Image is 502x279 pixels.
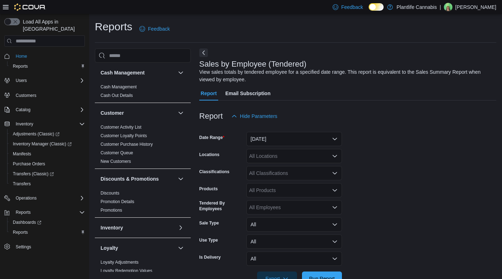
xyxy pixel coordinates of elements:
[1,242,88,252] button: Settings
[16,195,37,201] span: Operations
[246,252,342,266] button: All
[13,76,85,85] span: Users
[225,86,271,100] span: Email Subscription
[176,109,185,117] button: Customer
[101,142,153,147] a: Customer Purchase History
[7,129,88,139] a: Adjustments (Classic)
[101,199,134,204] a: Promotion Details
[369,3,384,11] input: Dark Mode
[101,190,119,196] span: Discounts
[13,131,60,137] span: Adjustments (Classic)
[95,189,191,217] div: Discounts & Promotions
[7,179,88,189] button: Transfers
[101,191,119,196] a: Discounts
[10,180,85,188] span: Transfers
[199,254,221,260] label: Is Delivery
[1,90,88,100] button: Customers
[1,207,88,217] button: Reports
[13,194,40,202] button: Operations
[455,3,496,11] p: [PERSON_NAME]
[240,113,277,120] span: Hide Parameters
[199,152,220,157] label: Locations
[16,210,31,215] span: Reports
[1,51,88,61] button: Home
[148,25,170,32] span: Feedback
[13,76,30,85] button: Users
[199,112,223,120] h3: Report
[137,22,173,36] a: Feedback
[13,242,85,251] span: Settings
[10,62,31,71] a: Reports
[95,83,191,103] div: Cash Management
[13,181,31,187] span: Transfers
[101,69,145,76] h3: Cash Management
[10,150,34,158] a: Manifests
[101,93,133,98] a: Cash Out Details
[20,18,85,32] span: Load All Apps in [GEOGRAPHIC_DATA]
[229,109,280,123] button: Hide Parameters
[332,153,338,159] button: Open list of options
[199,237,218,243] label: Use Type
[13,52,85,61] span: Home
[13,194,85,202] span: Operations
[101,109,175,117] button: Customer
[101,259,139,265] span: Loyalty Adjustments
[199,169,230,175] label: Classifications
[7,217,88,227] a: Dashboards
[101,175,159,182] h3: Discounts & Promotions
[13,141,72,147] span: Inventory Manager (Classic)
[101,150,133,156] span: Customer Queue
[199,48,208,57] button: Next
[16,107,30,113] span: Catalog
[101,150,133,155] a: Customer Queue
[101,133,147,139] span: Customer Loyalty Points
[101,175,175,182] button: Discounts & Promotions
[10,218,85,227] span: Dashboards
[101,244,118,252] h3: Loyalty
[13,91,85,99] span: Customers
[13,63,28,69] span: Reports
[101,124,142,130] span: Customer Activity List
[101,84,137,89] a: Cash Management
[246,132,342,146] button: [DATE]
[444,3,452,11] div: Mackenzie Morgan
[13,171,54,177] span: Transfers (Classic)
[13,105,85,114] span: Catalog
[176,68,185,77] button: Cash Management
[246,234,342,249] button: All
[101,125,142,130] a: Customer Activity List
[16,121,33,127] span: Inventory
[13,151,31,157] span: Manifests
[101,268,152,274] span: Loyalty Redemption Values
[101,268,152,273] a: Loyalty Redemption Values
[1,193,88,203] button: Operations
[101,133,147,138] a: Customer Loyalty Points
[13,208,85,217] span: Reports
[16,244,31,250] span: Settings
[199,200,244,212] label: Tendered By Employees
[10,140,75,148] a: Inventory Manager (Classic)
[13,229,28,235] span: Reports
[10,170,85,178] span: Transfers (Classic)
[95,123,191,169] div: Customer
[10,160,85,168] span: Purchase Orders
[95,20,132,34] h1: Reports
[101,199,134,205] span: Promotion Details
[7,61,88,71] button: Reports
[13,91,39,100] a: Customers
[199,186,218,192] label: Products
[101,84,137,90] span: Cash Management
[101,159,131,164] a: New Customers
[1,119,88,129] button: Inventory
[1,76,88,86] button: Users
[199,60,307,68] h3: Sales by Employee (Tendered)
[246,217,342,232] button: All
[199,220,219,226] label: Sale Type
[176,244,185,252] button: Loyalty
[201,86,217,100] span: Report
[332,187,338,193] button: Open list of options
[10,160,48,168] a: Purchase Orders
